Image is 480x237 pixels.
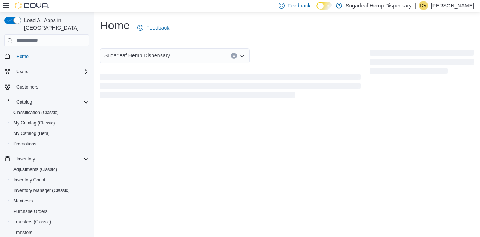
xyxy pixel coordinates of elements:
[15,2,49,9] img: Cova
[10,165,89,174] span: Adjustments (Classic)
[16,84,38,90] span: Customers
[316,2,332,10] input: Dark Mode
[1,154,92,164] button: Inventory
[1,97,92,107] button: Catalog
[1,51,92,62] button: Home
[10,129,89,138] span: My Catalog (Beta)
[13,97,89,106] span: Catalog
[288,2,310,9] span: Feedback
[21,16,89,31] span: Load All Apps in [GEOGRAPHIC_DATA]
[16,54,28,60] span: Home
[13,82,41,91] a: Customers
[7,196,92,206] button: Manifests
[10,196,36,205] a: Manifests
[13,67,89,76] span: Users
[13,141,36,147] span: Promotions
[346,1,411,10] p: Sugarleaf Hemp Dispensary
[7,164,92,175] button: Adjustments (Classic)
[16,99,32,105] span: Catalog
[10,108,89,117] span: Classification (Classic)
[13,52,31,61] a: Home
[13,187,70,193] span: Inventory Manager (Classic)
[420,1,427,10] span: DV
[13,208,48,214] span: Purchase Orders
[10,217,54,226] a: Transfers (Classic)
[10,217,89,226] span: Transfers (Classic)
[10,118,89,127] span: My Catalog (Classic)
[16,156,35,162] span: Inventory
[10,196,89,205] span: Manifests
[100,75,361,99] span: Loading
[7,185,92,196] button: Inventory Manager (Classic)
[10,186,89,195] span: Inventory Manager (Classic)
[7,128,92,139] button: My Catalog (Beta)
[134,20,172,35] a: Feedback
[13,198,33,204] span: Manifests
[231,53,237,59] button: Clear input
[10,108,62,117] a: Classification (Classic)
[239,53,245,59] button: Open list of options
[13,120,55,126] span: My Catalog (Classic)
[13,154,38,163] button: Inventory
[414,1,416,10] p: |
[13,130,50,136] span: My Catalog (Beta)
[13,166,57,172] span: Adjustments (Classic)
[104,51,170,60] span: Sugarleaf Hemp Dispensary
[13,52,89,61] span: Home
[1,81,92,92] button: Customers
[7,107,92,118] button: Classification (Classic)
[7,206,92,217] button: Purchase Orders
[7,139,92,149] button: Promotions
[10,129,53,138] a: My Catalog (Beta)
[419,1,428,10] div: Danniel Ventura
[10,139,89,148] span: Promotions
[10,186,73,195] a: Inventory Manager (Classic)
[16,69,28,75] span: Users
[10,139,39,148] a: Promotions
[10,207,51,216] a: Purchase Orders
[10,207,89,216] span: Purchase Orders
[10,175,48,184] a: Inventory Count
[13,109,59,115] span: Classification (Classic)
[10,165,60,174] a: Adjustments (Classic)
[10,228,35,237] a: Transfers
[10,175,89,184] span: Inventory Count
[13,177,45,183] span: Inventory Count
[10,118,58,127] a: My Catalog (Classic)
[13,97,35,106] button: Catalog
[1,66,92,77] button: Users
[13,229,32,235] span: Transfers
[100,18,130,33] h1: Home
[10,228,89,237] span: Transfers
[13,82,89,91] span: Customers
[7,118,92,128] button: My Catalog (Classic)
[7,217,92,227] button: Transfers (Classic)
[370,51,474,75] span: Loading
[431,1,474,10] p: [PERSON_NAME]
[13,67,31,76] button: Users
[7,175,92,185] button: Inventory Count
[146,24,169,31] span: Feedback
[13,154,89,163] span: Inventory
[13,219,51,225] span: Transfers (Classic)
